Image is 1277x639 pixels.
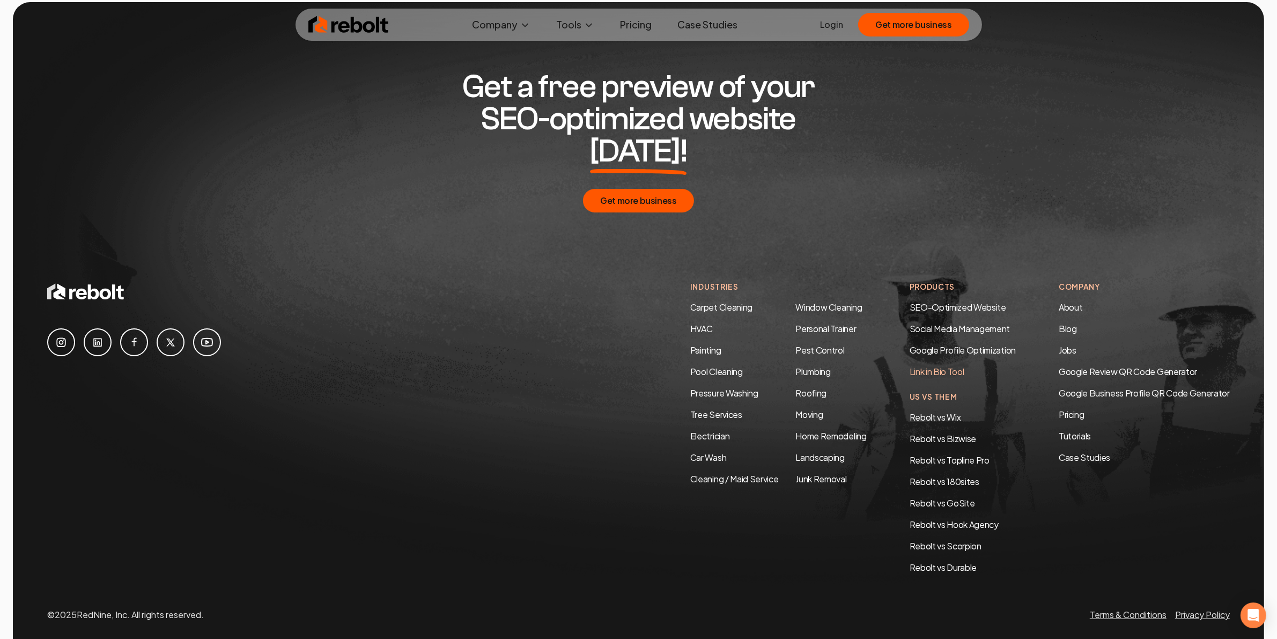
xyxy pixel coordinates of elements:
[690,452,726,463] a: Car Wash
[690,302,752,313] a: Carpet Cleaning
[669,14,746,35] a: Case Studies
[308,14,389,35] img: Rebolt Logo
[690,366,743,377] a: Pool Cleaning
[690,430,729,442] a: Electrician
[690,409,742,420] a: Tree Services
[796,430,867,442] a: Home Remodeling
[858,13,969,36] button: Get more business
[1059,302,1082,313] a: About
[910,476,979,487] a: Rebolt vs 180sites
[690,387,758,399] a: Pressure Washing
[583,189,693,212] button: Get more business
[1059,323,1077,334] a: Blog
[796,344,845,356] a: Pest Control
[796,366,831,377] a: Plumbing
[590,135,687,167] span: [DATE]!
[796,473,847,484] a: Junk Removal
[910,366,964,377] a: Link in Bio Tool
[1059,366,1197,377] a: Google Review QR Code Generator
[910,391,1016,402] h4: Us Vs Them
[910,302,1006,313] a: SEO-Optimized Website
[910,519,999,530] a: Rebolt vs Hook Agency
[1059,344,1076,356] a: Jobs
[796,409,823,420] a: Moving
[1175,609,1230,620] a: Privacy Policy
[820,18,843,31] a: Login
[796,387,827,399] a: Roofing
[690,323,713,334] a: HVAC
[910,412,961,423] a: Rebolt vs Wix
[1059,430,1230,443] a: Tutorials
[1241,603,1266,628] div: Open Intercom Messenger
[910,281,1016,292] h4: Products
[796,323,857,334] a: Personal Trainer
[910,540,981,552] a: Rebolt vs Scorpion
[910,323,1010,334] a: Social Media Management
[910,562,977,573] a: Rebolt vs Durable
[611,14,660,35] a: Pricing
[1059,281,1230,292] h4: Company
[13,2,1264,596] img: Footer construction
[1090,609,1167,620] a: Terms & Conditions
[1059,408,1230,421] a: Pricing
[796,302,862,313] a: Window Cleaning
[910,344,1016,356] a: Google Profile Optimization
[463,14,539,35] button: Company
[1059,387,1230,399] a: Google Business Profile QR Code Generator
[690,281,867,292] h4: Industries
[910,497,975,509] a: Rebolt vs GoSite
[1059,451,1230,464] a: Case Studies
[47,608,204,621] p: © 2025 RedNine, Inc. All rights reserved.
[548,14,603,35] button: Tools
[690,473,779,484] a: Cleaning / Maid Service
[910,454,990,466] a: Rebolt vs Topline Pro
[910,433,977,444] a: Rebolt vs Bizwise
[433,71,845,167] h2: Get a free preview of your SEO-optimized website
[796,452,845,463] a: Landscaping
[690,344,721,356] a: Painting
